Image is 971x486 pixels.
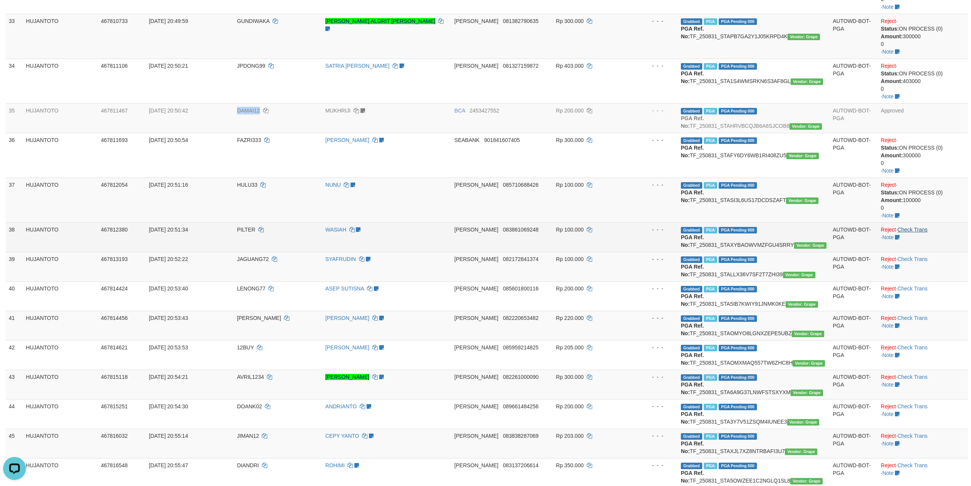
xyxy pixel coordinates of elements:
[681,26,704,39] b: PGA Ref. No:
[556,108,583,114] span: Rp 200.000
[6,14,23,59] td: 33
[631,226,675,233] div: - - -
[719,345,757,351] span: PGA Pending
[237,182,258,188] span: HULU33
[237,137,261,143] span: FAZRI333
[6,178,23,222] td: 37
[101,63,128,69] span: 467811106
[681,137,702,144] span: Grabbed
[678,252,830,281] td: TF_250831_STALLX36V7SF2T7ZHI39
[719,404,757,410] span: PGA Pending
[678,222,830,252] td: TF_250831_STAXYBAOWVMZFGU4SRRY
[556,374,583,380] span: Rp 300.000
[878,429,968,458] td: · ·
[704,256,717,263] span: Marked by aeosyak
[881,285,896,292] a: Reject
[881,374,896,380] a: Reject
[881,137,896,143] a: Reject
[503,285,538,292] span: Copy 085601800116 to clipboard
[556,137,583,143] span: Rp 300.000
[101,462,128,468] span: 467816548
[681,182,702,189] span: Grabbed
[101,18,128,24] span: 467810733
[881,403,896,409] a: Reject
[881,433,896,439] a: Reject
[898,374,928,380] a: Check Trans
[881,189,899,196] b: Status:
[101,433,128,439] span: 467816032
[881,152,903,158] b: Amount:
[898,403,928,409] a: Check Trans
[681,70,704,84] b: PGA Ref. No:
[325,433,359,439] a: CEPY YANTO
[556,63,583,69] span: Rp 403.000
[681,463,702,469] span: Grabbed
[23,370,98,399] td: HUJANTOTO
[704,463,717,469] span: Marked by aeokris
[631,17,675,25] div: - - -
[455,344,498,351] span: [PERSON_NAME]
[681,433,702,440] span: Grabbed
[882,212,894,219] a: Note
[455,63,498,69] span: [PERSON_NAME]
[503,344,538,351] span: Copy 085959214825 to clipboard
[23,340,98,370] td: HUJANTOTO
[23,311,98,340] td: HUJANTOTO
[898,433,928,439] a: Check Trans
[830,14,878,59] td: AUTOWD-BOT-PGA
[237,462,259,468] span: DIANDRI
[503,227,538,233] span: Copy 083861069248 to clipboard
[149,182,188,188] span: [DATE] 20:51:16
[237,344,254,351] span: 12BUY
[830,399,878,429] td: AUTOWD-BOT-PGA
[149,315,188,321] span: [DATE] 20:53:43
[719,63,757,70] span: PGA Pending
[556,256,583,262] span: Rp 100.000
[789,123,822,130] span: Vendor URL: https://settle31.1velocity.biz
[237,403,262,409] span: DOANK02
[149,18,188,24] span: [DATE] 20:49:59
[719,315,757,322] span: PGA Pending
[681,374,702,381] span: Grabbed
[149,256,188,262] span: [DATE] 20:52:22
[455,227,498,233] span: [PERSON_NAME]
[631,255,675,263] div: - - -
[455,462,498,468] span: [PERSON_NAME]
[898,256,928,262] a: Check Trans
[681,145,704,158] b: PGA Ref. No:
[882,264,894,270] a: Note
[149,227,188,233] span: [DATE] 20:51:34
[878,252,968,281] td: · ·
[6,311,23,340] td: 41
[6,59,23,103] td: 34
[881,462,896,468] a: Reject
[681,256,702,263] span: Grabbed
[881,18,896,24] a: Reject
[681,470,704,484] b: PGA Ref. No:
[787,419,820,426] span: Vendor URL: https://settle31.1velocity.biz
[704,286,717,292] span: Marked by aeosyak
[455,403,498,409] span: [PERSON_NAME]
[882,470,894,476] a: Note
[23,178,98,222] td: HUJANTOTO
[681,293,704,307] b: PGA Ref. No:
[719,182,757,189] span: PGA Pending
[6,252,23,281] td: 39
[881,144,965,167] div: ON PROCESS (0) 300000 0
[455,285,498,292] span: [PERSON_NAME]
[882,234,894,240] a: Note
[830,429,878,458] td: AUTOWD-BOT-PGA
[6,133,23,178] td: 36
[325,344,369,351] a: [PERSON_NAME]
[881,70,899,77] b: Status:
[503,374,538,380] span: Copy 082261000090 to clipboard
[325,108,351,114] a: MUKHRIJI
[830,281,878,311] td: AUTOWD-BOT-PGA
[469,108,499,114] span: Copy 2453427552 to clipboard
[678,133,830,178] td: TF_250831_STAFY6DY6WB1RI408ZU5
[556,462,583,468] span: Rp 350.000
[101,285,128,292] span: 467814424
[882,382,894,388] a: Note
[101,137,128,143] span: 467811693
[101,374,128,380] span: 467815118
